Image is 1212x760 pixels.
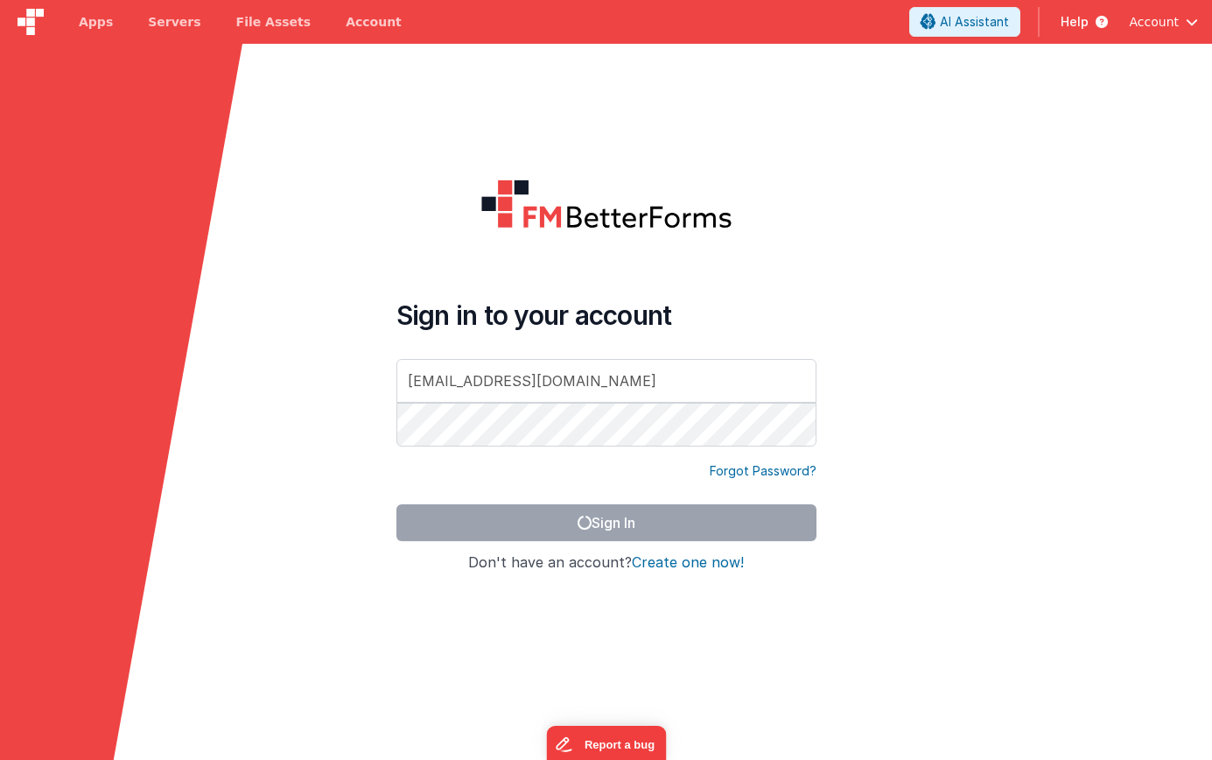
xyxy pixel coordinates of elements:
[396,299,816,331] h4: Sign in to your account
[940,13,1009,31] span: AI Assistant
[79,13,113,31] span: Apps
[1129,13,1179,31] span: Account
[632,555,744,571] button: Create one now!
[396,359,816,403] input: Email Address
[396,555,816,571] h4: Don't have an account?
[396,504,816,541] button: Sign In
[1129,13,1198,31] button: Account
[236,13,312,31] span: File Assets
[148,13,200,31] span: Servers
[909,7,1020,37] button: AI Assistant
[1061,13,1089,31] span: Help
[710,462,816,480] a: Forgot Password?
